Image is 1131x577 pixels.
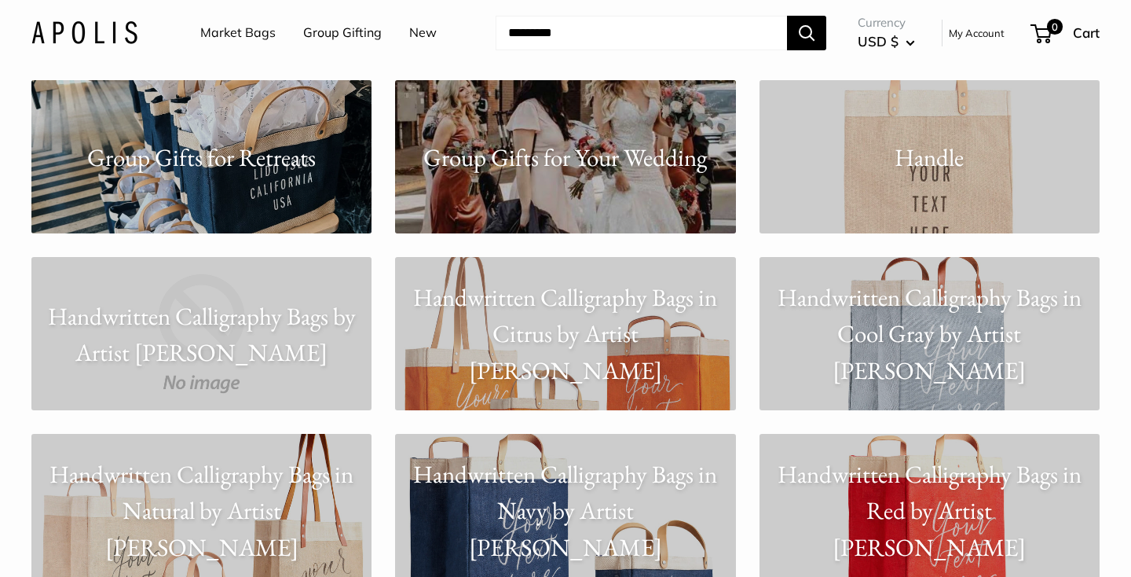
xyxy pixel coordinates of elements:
a: Handwritten Calligraphy Bags in Cool Gray by Artist [PERSON_NAME] [759,257,1100,410]
p: Handwritten Calligraphy Bags in Natural by Artist [PERSON_NAME] [31,456,372,566]
input: Search... [496,16,787,50]
span: 0 [1047,19,1063,35]
p: Group Gifts for Your Wedding [395,138,735,175]
span: USD $ [858,33,899,50]
p: Handwritten Calligraphy Bags in Cool Gray by Artist [PERSON_NAME] [759,279,1100,389]
a: Handwritten Calligraphy Bags by Artist [PERSON_NAME] [31,257,372,410]
button: Search [787,16,826,50]
img: Apolis [31,21,137,44]
a: Group Gifts for Retreats [31,80,372,233]
a: Group Gifting [303,21,382,45]
a: Group Gifts for Your Wedding [395,80,735,233]
iframe: Sign Up via Text for Offers [13,517,168,564]
a: Handle [759,80,1100,233]
a: New [409,21,437,45]
span: Currency [858,12,915,34]
p: Group Gifts for Retreats [31,138,372,175]
p: Handwritten Calligraphy Bags in Citrus by Artist [PERSON_NAME] [395,279,735,389]
a: My Account [949,24,1005,42]
p: Handwritten Calligraphy Bags by Artist [PERSON_NAME] [31,297,372,370]
p: Handwritten Calligraphy Bags in Red by Artist [PERSON_NAME] [759,456,1100,566]
span: Cart [1073,24,1100,41]
a: 0 Cart [1032,20,1100,46]
p: Handle [759,138,1100,175]
a: Handwritten Calligraphy Bags in Citrus by Artist [PERSON_NAME] [395,257,735,410]
a: Market Bags [200,21,276,45]
button: USD $ [858,29,915,54]
p: Handwritten Calligraphy Bags in Navy by Artist [PERSON_NAME] [395,456,735,566]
